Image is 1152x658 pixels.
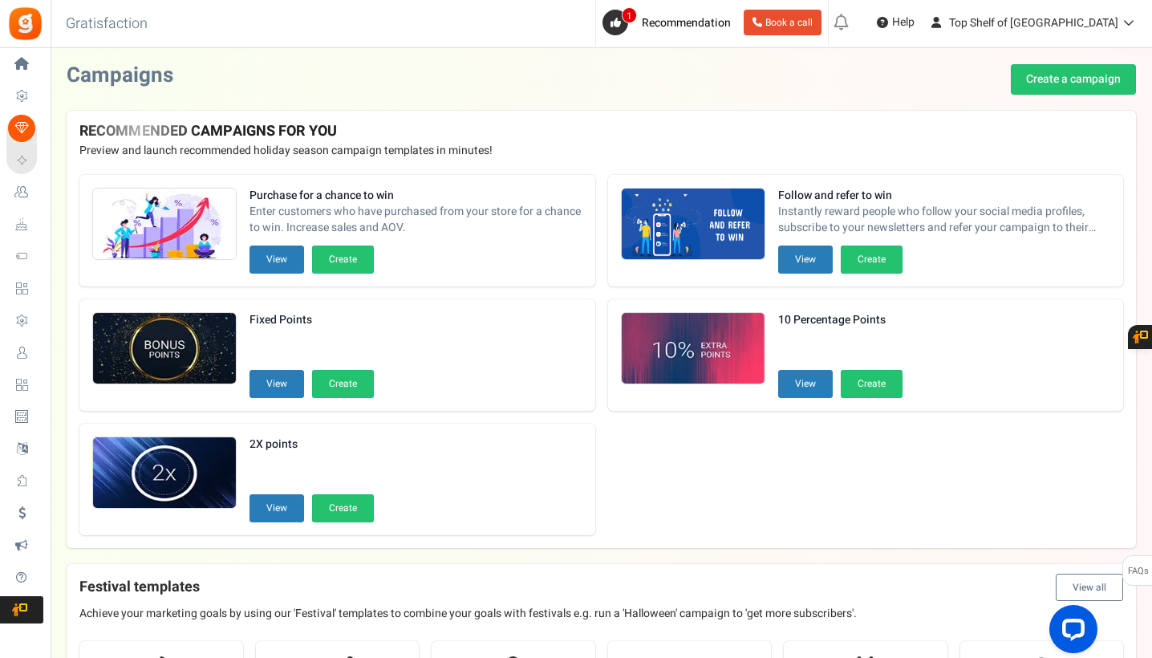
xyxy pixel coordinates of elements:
[249,370,304,398] button: View
[1056,574,1123,601] button: View all
[642,14,731,31] span: Recommendation
[249,312,374,328] strong: Fixed Points
[79,124,1123,140] h4: RECOMMENDED CAMPAIGNS FOR YOU
[1127,556,1149,587] span: FAQs
[888,14,915,30] span: Help
[602,10,737,35] a: 1 Recommendation
[870,10,921,35] a: Help
[93,313,236,385] img: Recommended Campaigns
[249,188,582,204] strong: Purchase for a chance to win
[249,494,304,522] button: View
[841,246,903,274] button: Create
[949,14,1118,31] span: Top Shelf of [GEOGRAPHIC_DATA]
[79,143,1123,159] p: Preview and launch recommended holiday season campaign templates in minutes!
[312,246,374,274] button: Create
[778,188,1111,204] strong: Follow and refer to win
[79,574,1123,601] h4: Festival templates
[93,437,236,510] img: Recommended Campaigns
[312,370,374,398] button: Create
[744,10,821,35] a: Book a call
[249,437,374,453] strong: 2X points
[778,370,833,398] button: View
[48,8,165,40] h3: Gratisfaction
[622,189,765,261] img: Recommended Campaigns
[1011,64,1136,95] a: Create a campaign
[778,204,1111,236] span: Instantly reward people who follow your social media profiles, subscribe to your newsletters and ...
[312,494,374,522] button: Create
[249,246,304,274] button: View
[249,204,582,236] span: Enter customers who have purchased from your store for a chance to win. Increase sales and AOV.
[841,370,903,398] button: Create
[778,312,903,328] strong: 10 Percentage Points
[79,606,1123,622] p: Achieve your marketing goals by using our 'Festival' templates to combine your goals with festiva...
[778,246,833,274] button: View
[93,189,236,261] img: Recommended Campaigns
[67,64,173,87] h2: Campaigns
[622,7,637,23] span: 1
[622,313,765,385] img: Recommended Campaigns
[7,6,43,42] img: Gratisfaction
